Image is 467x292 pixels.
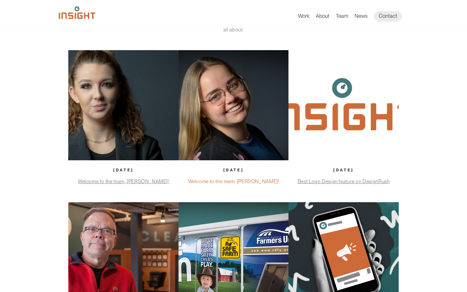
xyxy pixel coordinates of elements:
[374,11,402,22] a: Contact
[78,178,169,184] a: Welcome to the team, [PERSON_NAME]!
[59,6,95,19] img: Insight Marketing Design
[298,178,390,184] a: Best Logo Design feature on DesignRush
[188,178,279,184] a: Welcome to the team, [PERSON_NAME]!
[355,13,368,22] a: News
[76,167,171,174] p: [DATE]
[336,13,348,22] a: Team
[296,167,391,174] p: [DATE]
[316,13,329,22] a: About
[298,13,309,22] a: Work
[298,11,408,22] nav: primary navigation menu
[186,167,281,174] p: [DATE]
